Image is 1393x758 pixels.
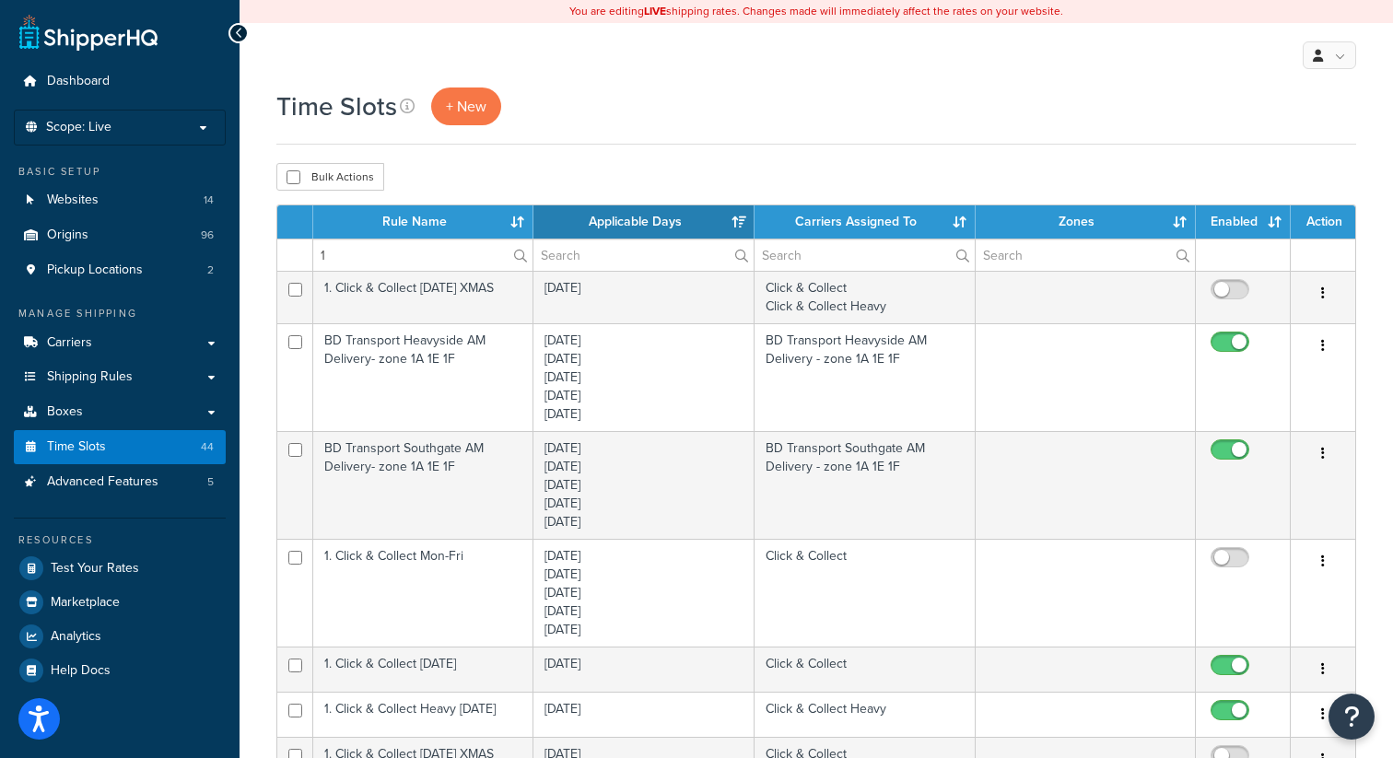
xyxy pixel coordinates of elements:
[51,561,139,577] span: Test Your Rates
[755,647,976,692] td: Click & Collect
[533,647,755,692] td: [DATE]
[14,183,226,217] a: Websites 14
[14,326,226,360] a: Carriers
[14,218,226,252] a: Origins 96
[47,192,99,208] span: Websites
[47,227,88,243] span: Origins
[47,439,106,455] span: Time Slots
[207,474,214,490] span: 5
[976,205,1196,239] th: Zones: activate to sort column ascending
[47,474,158,490] span: Advanced Features
[47,369,133,385] span: Shipping Rules
[47,262,143,278] span: Pickup Locations
[47,335,92,351] span: Carriers
[755,205,976,239] th: Carriers Assigned To: activate to sort column ascending
[276,88,397,124] h1: Time Slots
[51,595,120,611] span: Marketplace
[14,586,226,619] a: Marketplace
[533,323,755,431] td: [DATE] [DATE] [DATE] [DATE] [DATE]
[14,183,226,217] li: Websites
[14,253,226,287] a: Pickup Locations 2
[1329,694,1375,740] button: Open Resource Center
[14,620,226,653] a: Analytics
[755,323,976,431] td: BD Transport Heavyside AM Delivery - zone 1A 1E 1F
[313,205,533,239] th: Rule Name: activate to sort column ascending
[207,262,214,278] span: 2
[313,271,533,323] td: 1. Click & Collect [DATE] XMAS
[51,629,101,645] span: Analytics
[14,164,226,180] div: Basic Setup
[431,87,501,125] a: + New
[755,431,976,539] td: BD Transport Southgate AM Delivery - zone 1A 1E 1F
[47,74,110,89] span: Dashboard
[313,539,533,647] td: 1. Click & Collect Mon-Fri
[47,404,83,420] span: Boxes
[533,692,755,737] td: [DATE]
[14,552,226,585] a: Test Your Rates
[533,271,755,323] td: [DATE]
[533,539,755,647] td: [DATE] [DATE] [DATE] [DATE] [DATE]
[14,64,226,99] a: Dashboard
[276,163,384,191] button: Bulk Actions
[14,395,226,429] a: Boxes
[19,14,158,51] a: ShipperHQ Home
[313,692,533,737] td: 1. Click & Collect Heavy [DATE]
[14,654,226,687] a: Help Docs
[313,239,533,271] input: Search
[201,227,214,243] span: 96
[14,532,226,548] div: Resources
[14,253,226,287] li: Pickup Locations
[313,647,533,692] td: 1. Click & Collect [DATE]
[533,239,754,271] input: Search
[46,120,111,135] span: Scope: Live
[14,306,226,321] div: Manage Shipping
[313,431,533,539] td: BD Transport Southgate AM Delivery- zone 1A 1E 1F
[14,430,226,464] a: Time Slots 44
[313,323,533,431] td: BD Transport Heavyside AM Delivery- zone 1A 1E 1F
[1196,205,1291,239] th: Enabled: activate to sort column ascending
[446,96,486,117] span: + New
[14,430,226,464] li: Time Slots
[533,431,755,539] td: [DATE] [DATE] [DATE] [DATE] [DATE]
[755,539,976,647] td: Click & Collect
[14,465,226,499] a: Advanced Features 5
[14,218,226,252] li: Origins
[755,271,976,323] td: Click & Collect Click & Collect Heavy
[533,205,755,239] th: Applicable Days: activate to sort column ascending
[755,692,976,737] td: Click & Collect Heavy
[14,360,226,394] a: Shipping Rules
[1291,205,1355,239] th: Action
[14,465,226,499] li: Advanced Features
[976,239,1195,271] input: Search
[644,3,666,19] b: LIVE
[201,439,214,455] span: 44
[204,192,214,208] span: 14
[755,239,975,271] input: Search
[51,663,111,679] span: Help Docs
